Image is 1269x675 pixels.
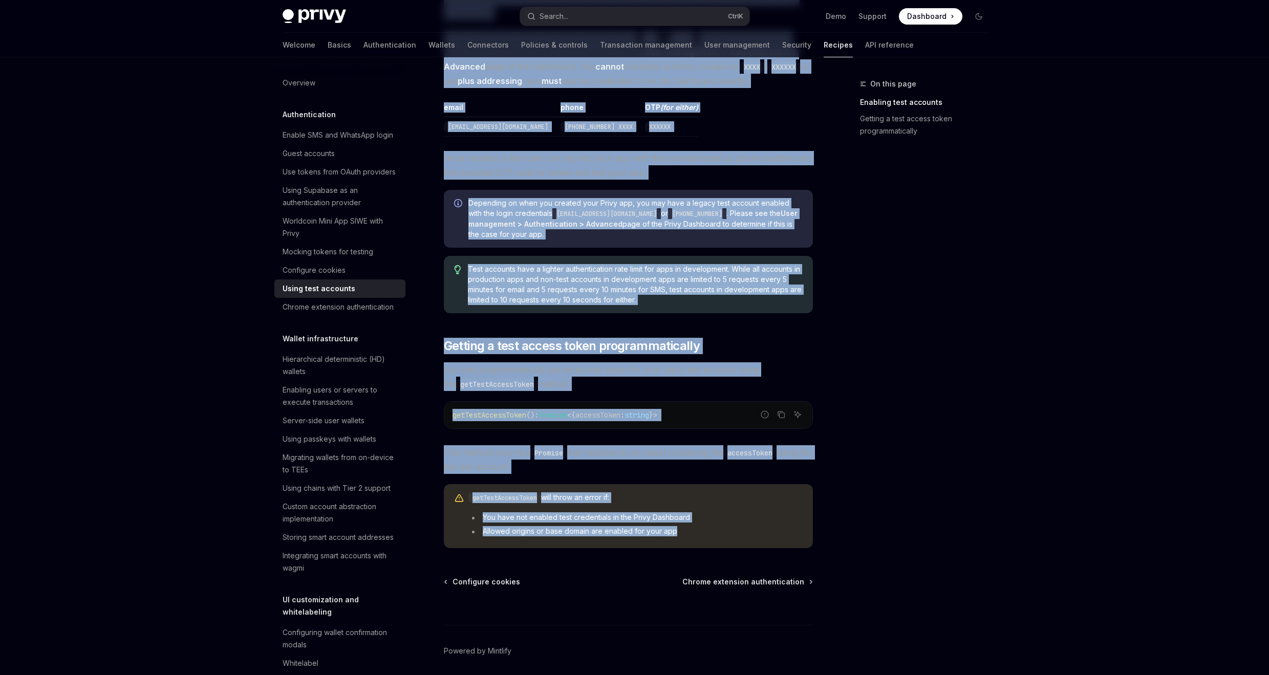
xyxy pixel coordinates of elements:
a: Connectors [467,33,509,57]
a: Chrome extension authentication [682,577,812,587]
button: Copy the contents from the code block [775,408,788,421]
a: Powered by Mintlify [444,646,511,656]
a: Hierarchical deterministic (HD) wallets [274,350,405,381]
h5: UI customization and whitelabeling [283,594,405,618]
a: Guest accounts [274,144,405,163]
span: will throw an error if: [468,492,803,503]
em: (for either) [660,103,698,112]
code: XXXXXX [767,61,800,73]
code: [EMAIL_ADDRESS][DOMAIN_NAME] [444,122,552,132]
code: accessToken [723,447,777,459]
div: Using Supabase as an authentication provider [283,184,399,209]
a: Enable SMS and WhatsApp login [274,126,405,144]
span: Getting a test access token programmatically [444,338,700,354]
a: Worldcoin Mini App SIWE with Privy [274,212,405,243]
div: Server-side user wallets [283,415,364,427]
code: [EMAIL_ADDRESS][DOMAIN_NAME] [552,209,661,219]
a: Basics [328,33,351,57]
span: : [620,410,625,420]
img: dark logo [283,9,346,24]
a: Welcome [283,33,315,57]
span: Dashboard [907,11,947,21]
div: Worldcoin Mini App SIWE with Privy [283,215,399,239]
span: string [625,410,649,420]
div: Search... [540,10,568,23]
h5: Wallet infrastructure [283,333,358,345]
div: Migrating wallets from on-device to TEEs [283,451,399,476]
strong: must [542,76,562,86]
a: Chrome extension authentication [274,298,405,316]
span: (): [526,410,539,420]
a: Mocking tokens for testing [274,243,405,261]
th: phone [556,102,641,117]
a: plus addressing [458,76,522,86]
a: Using chains with Tier 2 support [274,479,405,497]
div: Chrome extension authentication [283,301,394,313]
a: Getting a test access token programmatically [860,111,995,139]
code: Promise [530,447,567,459]
span: You can programmatically get an access token for your app’s test account using the method: [444,362,813,391]
span: Configure cookies [453,577,520,587]
code: getTestAccessToken [456,379,538,390]
code: XXXX [740,61,764,73]
h5: Authentication [283,108,336,121]
span: accessToken [575,410,620,420]
code: XXXXXX [645,122,675,132]
div: Custom account abstraction implementation [283,500,399,525]
a: Transaction management [600,33,692,57]
div: Storing smart account addresses [283,531,394,543]
a: Wallets [428,33,455,57]
span: On this page [870,78,916,90]
a: Configure cookies [274,261,405,279]
button: Toggle dark mode [971,8,987,25]
a: Configure cookies [445,577,520,587]
span: Chrome extension authentication [682,577,804,587]
span: < [567,410,571,420]
span: getTestAccessToken [453,410,526,420]
span: Promise [539,410,567,420]
div: Whitelabel [283,657,318,669]
a: User management [704,33,770,57]
code: getTestAccessToken [468,493,541,503]
a: Support [858,11,887,21]
div: Enable SMS and WhatsApp login [283,129,393,141]
span: { [571,410,575,420]
a: Recipes [824,33,853,57]
div: Using test accounts [283,282,355,295]
code: [PHONE_NUMBER] [668,209,726,219]
div: Using passkeys with wallets [283,433,376,445]
span: Ctrl K [728,12,743,20]
div: Use tokens from OAuth providers [283,166,396,178]
a: Storing smart account addresses [274,528,405,547]
a: Use tokens from OAuth providers [274,163,405,181]
a: Enabling test accounts [860,94,995,111]
a: API reference [865,33,914,57]
li: Allowed origins or base domain are enabled for your app [468,526,803,536]
div: Configure cookies [283,264,346,276]
a: Custom account abstraction implementation [274,497,405,528]
a: Policies & controls [521,33,588,57]
span: Test accounts have a lighter authentication rate limit for apps in development. While all account... [468,264,802,305]
div: Guest accounts [283,147,335,160]
th: OTP [641,102,698,117]
svg: Info [454,199,464,209]
button: Ask AI [791,408,804,421]
th: email [444,102,556,117]
a: Dashboard [899,8,962,25]
a: Authentication [363,33,416,57]
div: Using chains with Tier 2 support [283,482,391,494]
svg: Warning [454,493,464,504]
span: } [649,410,653,420]
a: Using Supabase as an authentication provider [274,181,405,212]
span: > [653,410,657,420]
div: Integrating smart accounts with wagmi [283,550,399,574]
button: Report incorrect code [758,408,771,421]
a: Using passkeys with wallets [274,430,405,448]
span: All test credentials follow the same format, where / in the credentials below should be substitut... [444,31,813,88]
a: Overview [274,74,405,92]
code: [PHONE_NUMBER] XXXX [561,122,637,132]
span: This method returns a that resolves to an object containing the string for the test account. [444,445,813,474]
a: Configuring wallet confirmation modals [274,623,405,654]
a: Integrating smart accounts with wagmi [274,547,405,577]
li: You have not enabled test credentials in the Privy Dashboard [468,512,803,522]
